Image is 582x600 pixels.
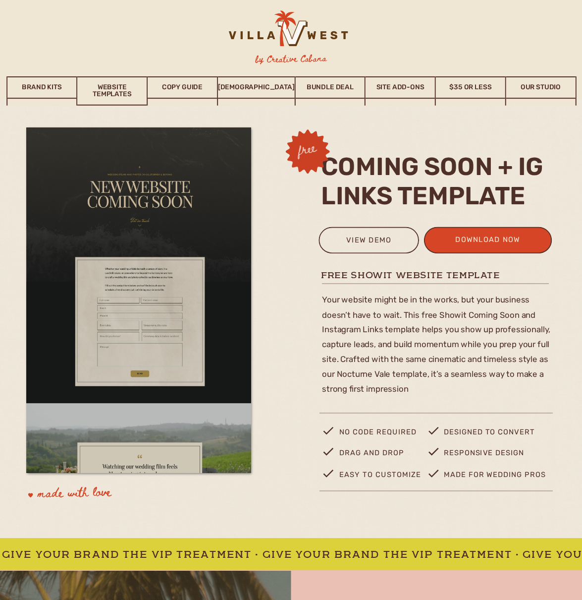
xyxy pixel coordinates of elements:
a: view demo [325,234,413,249]
p: Your website might be in the works, but your business doesn’t have to wait. This free Showit Comi... [322,292,553,403]
h3: by Creative Cabana [247,52,335,67]
a: Our Studio [506,76,576,99]
a: Brand Kits [7,76,77,99]
p: made with love [38,483,176,506]
a: $35 or Less [436,76,505,99]
a: Site Add-Ons [366,76,435,99]
h1: free showit website template [321,269,552,281]
p: made for wedding pros [444,468,574,488]
p: Responsive design [444,446,531,464]
a: [DEMOGRAPHIC_DATA] [218,76,295,99]
h3: free [286,138,328,164]
p: no code required [339,425,427,444]
h2: coming soon + ig links template [321,151,555,210]
a: Bundle Deal [295,76,365,99]
p: drag and drop [339,446,415,464]
p: easy to customize [339,468,424,488]
p: designed to convert [444,425,553,444]
a: download now [440,233,535,249]
a: Website Templates [77,76,147,106]
a: Copy Guide [148,76,217,99]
